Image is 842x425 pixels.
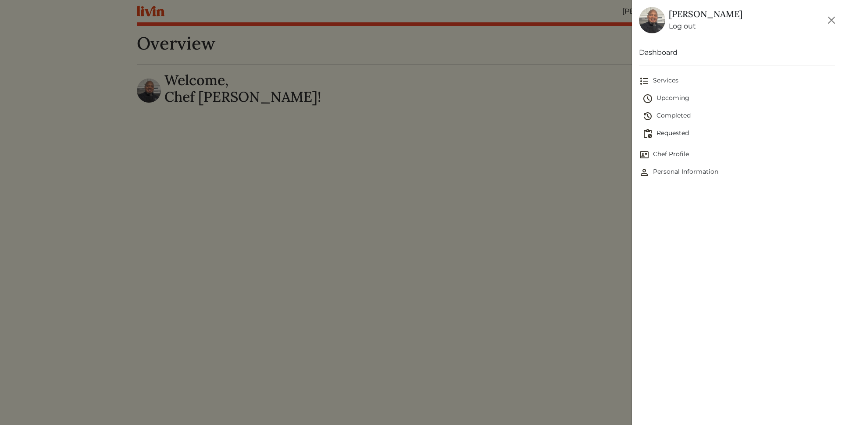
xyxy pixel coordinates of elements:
[639,76,649,86] img: format_list_bulleted-ebc7f0161ee23162107b508e562e81cd567eeab2455044221954b09d19068e74.svg
[639,150,649,160] img: Chef Profile
[639,167,835,178] span: Personal Information
[639,164,835,181] a: Personal InformationPersonal Information
[669,21,742,32] a: Log out
[642,129,835,139] span: Requested
[639,167,649,178] img: Personal Information
[824,13,838,27] button: Close
[642,107,835,125] a: Completed
[642,90,835,107] a: Upcoming
[642,111,653,121] img: history-2b446bceb7e0f53b931186bf4c1776ac458fe31ad3b688388ec82af02103cd45.svg
[639,76,835,86] span: Services
[639,72,835,90] a: Services
[639,7,665,33] img: bf615fbfcda3c2516969bde5a1c694c5
[642,93,653,104] img: schedule-fa401ccd6b27cf58db24c3bb5584b27dcd8bd24ae666a918e1c6b4ae8c451a22.svg
[642,129,653,139] img: pending_actions-fd19ce2ea80609cc4d7bbea353f93e2f363e46d0f816104e4e0650fdd7f915cf.svg
[642,125,835,143] a: Requested
[642,111,835,121] span: Completed
[669,9,742,19] h5: [PERSON_NAME]
[642,93,835,104] span: Upcoming
[639,146,835,164] a: Chef ProfileChef Profile
[639,150,835,160] span: Chef Profile
[639,47,835,58] a: Dashboard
